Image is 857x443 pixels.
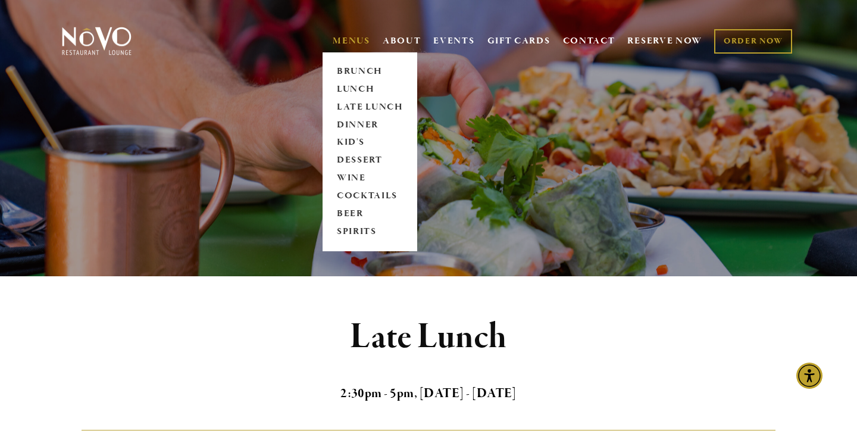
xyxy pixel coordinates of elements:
[487,30,551,52] a: GIFT CARDS
[340,385,517,402] strong: 2:30pm - 5pm, [DATE] - [DATE]
[60,26,134,56] img: Novo Restaurant &amp; Lounge
[333,223,407,241] a: SPIRITS
[333,98,407,116] a: LATE LUNCH
[433,35,474,47] a: EVENTS
[383,35,421,47] a: ABOUT
[350,314,508,360] strong: Late Lunch
[627,30,702,52] a: RESERVE NOW
[333,170,407,188] a: WINE
[333,63,407,80] a: BRUNCH
[333,134,407,152] a: KID'S
[796,363,822,389] div: Accessibility Menu
[333,80,407,98] a: LUNCH
[333,205,407,223] a: BEER
[333,116,407,134] a: DINNER
[333,188,407,205] a: COCKTAILS
[563,30,615,52] a: CONTACT
[714,29,792,54] a: ORDER NOW
[333,35,370,47] a: MENUS
[333,152,407,170] a: DESSERT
